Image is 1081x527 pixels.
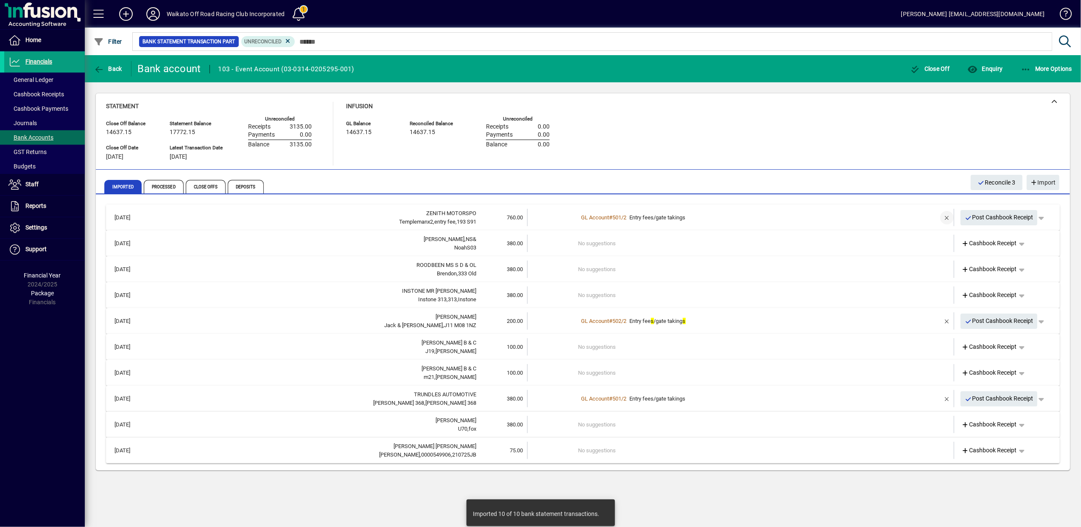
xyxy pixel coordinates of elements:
div: ROODBEEN MS S D & OL [150,261,476,269]
span: Receipts [486,123,508,130]
a: General Ledger [4,73,85,87]
mat-chip: Reconciliation Status: Unreconciled [241,36,295,47]
mat-expansion-panel-header: [DATE][PERSON_NAME],NS&NoahS03380.00No suggestionsCashbook Receipt [106,230,1060,256]
td: [DATE] [110,416,150,433]
span: Receipts [248,123,271,130]
div: Jack & Indy,Rice,J11 M08 1NZ [150,321,476,330]
div: J19,mooney [150,347,476,356]
span: Post Cashbook Receipt [965,314,1034,328]
div: Bank account [138,62,201,76]
button: Remove [940,314,954,328]
span: 760.00 [507,214,523,221]
span: 3135.00 [290,141,312,148]
span: Journals [8,120,37,126]
a: GL Account#502/2 [578,317,630,325]
td: No suggestions [578,261,905,278]
span: GL Account [581,214,609,221]
a: Knowledge Base [1053,2,1070,29]
span: Package [31,290,54,297]
span: Close Off Date [106,145,157,151]
button: More Options [1019,61,1075,76]
a: GL Account#501/2 [578,394,630,403]
td: [DATE] [110,235,150,252]
span: General Ledger [8,76,53,83]
td: No suggestions [578,235,905,252]
button: Import [1027,175,1059,190]
a: Reports [4,196,85,217]
td: [DATE] [110,390,150,407]
span: Close Off [910,65,950,72]
span: 502/2 [613,318,627,324]
span: [DATE] [170,154,187,160]
label: Unreconciled [265,116,295,122]
span: More Options [1021,65,1073,72]
button: Close Off [908,61,952,76]
span: Latest Transaction Date [170,145,223,151]
td: [DATE] [110,312,150,330]
em: s [651,318,654,324]
a: Home [4,30,85,51]
div: John Butler,0000549906,210725JB [150,451,476,459]
button: Post Cashbook Receipt [961,314,1038,329]
td: [DATE] [110,364,150,381]
span: 0.00 [538,123,550,130]
span: Support [25,246,47,252]
span: 380.00 [507,395,523,402]
span: 0.00 [538,141,550,148]
div: MR L C FOX [150,416,476,425]
div: NoahS03 [150,244,476,252]
a: Budgets [4,159,85,174]
span: Post Cashbook Receipt [965,392,1034,406]
span: Cashbook Receipt [962,342,1017,351]
span: Deposits [228,180,264,193]
span: 380.00 [507,292,523,298]
a: Bank Accounts [4,130,85,145]
span: # [609,318,613,324]
span: GL Account [581,318,609,324]
span: Cashbook Receipt [962,291,1017,300]
div: 103 - Event Account (03-0314-0205295-001) [218,62,354,76]
div: Imported 10 of 10 bank statement transactions. [473,510,600,518]
mat-expansion-panel-header: [DATE]INSTONE MR [PERSON_NAME]Instone 313,313,Instone380.00No suggestionsCashbook Receipt [106,282,1060,308]
button: Post Cashbook Receipt [961,210,1038,225]
td: [DATE] [110,261,150,278]
span: Staff [25,181,39,188]
span: 380.00 [507,421,523,428]
span: Cashbook Receipt [962,239,1017,248]
span: Payments [248,132,275,138]
span: Bank Statement Transaction Part [142,37,235,46]
span: [DATE] [106,154,123,160]
td: No suggestions [578,364,905,381]
span: Cashbook Receipt [962,446,1017,455]
mat-expansion-panel-header: [DATE][PERSON_NAME] [PERSON_NAME][PERSON_NAME],0000549906,210725JB75.00No suggestionsCashbook Rec... [106,437,1060,463]
mat-expansion-panel-header: [DATE][PERSON_NAME] B & Cm21,[PERSON_NAME]100.00No suggestionsCashbook Receipt [106,360,1060,386]
em: s [683,318,686,324]
span: Payments [486,132,513,138]
a: Cashbook Receipt [958,443,1020,458]
mat-expansion-panel-header: [DATE][PERSON_NAME] B & CJ19,[PERSON_NAME]100.00No suggestionsCashbook Receipt [106,334,1060,360]
span: Close Off Balance [106,121,157,126]
span: 3135.00 [290,123,312,130]
td: No suggestions [578,338,905,356]
div: ZENITH MOTORSPO [150,209,476,218]
span: Enquiry [967,65,1003,72]
span: 75.00 [510,447,523,454]
div: HUTCHISON,NS& [150,235,476,244]
span: Entry fee /gate taking [630,318,686,324]
div: MOONEY B & C [150,364,476,373]
span: Entry fees/gate takings [630,214,686,221]
span: 200.00 [507,318,523,324]
span: Filter [94,38,122,45]
span: 100.00 [507,344,523,350]
mat-expansion-panel-header: [DATE]ROODBEEN MS S D & OLBrendon,333 Old380.00No suggestionsCashbook Receipt [106,256,1060,282]
button: Profile [140,6,167,22]
span: 100.00 [507,370,523,376]
span: Financials [25,58,52,65]
span: Cashbook Receipt [962,265,1017,274]
span: GL Account [581,395,609,402]
div: BUTLER John Patrick [150,442,476,451]
span: Imported [104,180,142,193]
span: Reconciled Balance [410,121,461,126]
div: Instone 313,313,Instone [150,295,476,304]
span: 14637.15 [346,129,372,136]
